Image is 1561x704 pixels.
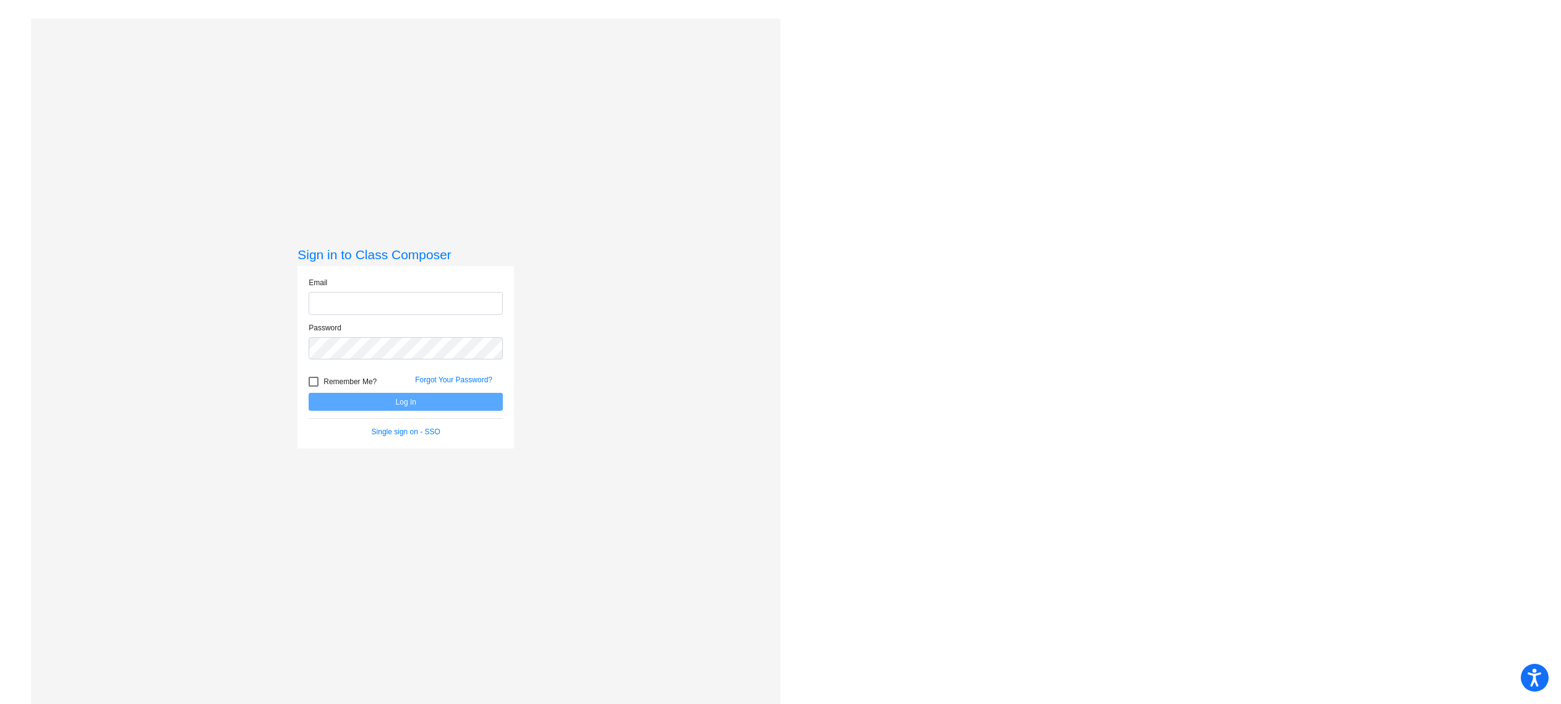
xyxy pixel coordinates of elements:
a: Single sign on - SSO [372,427,440,436]
h3: Sign in to Class Composer [297,247,514,262]
a: Forgot Your Password? [415,376,492,384]
button: Log In [309,393,503,411]
span: Remember Me? [323,374,377,389]
label: Email [309,277,327,288]
label: Password [309,322,341,333]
